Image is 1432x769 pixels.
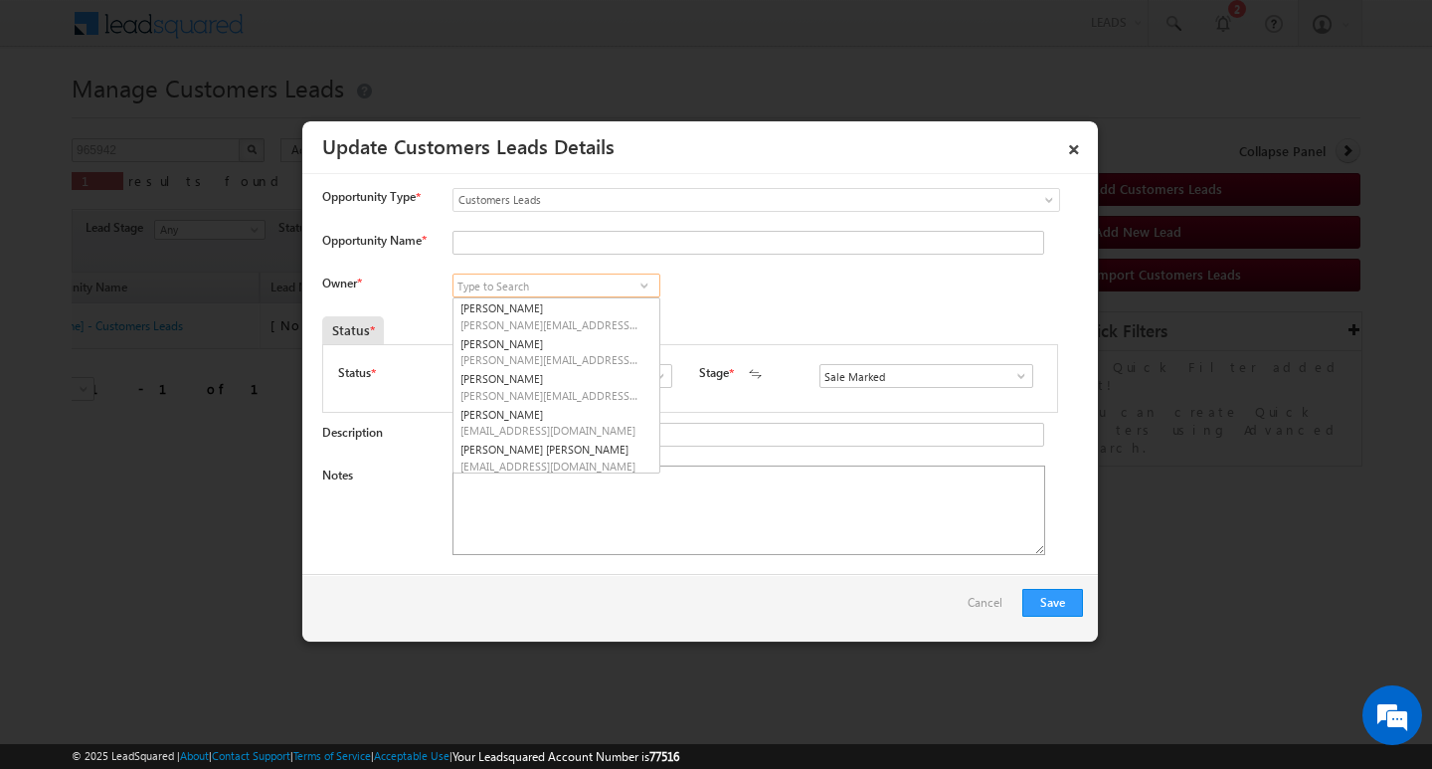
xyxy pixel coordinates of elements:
div: Chat with us now [103,104,334,130]
label: Description [322,425,383,440]
a: About [180,749,209,762]
a: [PERSON_NAME] [PERSON_NAME] [453,440,659,476]
a: × [1057,128,1091,163]
label: Stage [699,364,729,382]
span: Customers Leads [453,191,979,209]
button: Save [1022,589,1083,617]
a: [PERSON_NAME] [453,334,659,370]
a: [PERSON_NAME] [453,369,659,405]
a: Acceptable Use [374,749,449,762]
a: Contact Support [212,749,290,762]
a: [PERSON_NAME] [453,298,659,334]
div: Minimize live chat window [326,10,374,58]
span: [PERSON_NAME][EMAIL_ADDRESS][PERSON_NAME][DOMAIN_NAME] [460,317,639,332]
span: [PERSON_NAME][EMAIL_ADDRESS][DOMAIN_NAME] [460,388,639,403]
label: Notes [322,468,353,482]
span: [PERSON_NAME][EMAIL_ADDRESS][PERSON_NAME][DOMAIN_NAME] [460,352,639,367]
a: Terms of Service [293,749,371,762]
span: [EMAIL_ADDRESS][DOMAIN_NAME] [460,459,639,474]
a: Customers Leads [452,188,1060,212]
span: Opportunity Type [322,188,416,206]
a: Cancel [968,589,1012,627]
span: [EMAIL_ADDRESS][DOMAIN_NAME] [460,423,639,438]
em: Start Chat [270,613,361,640]
span: Your Leadsquared Account Number is [452,749,679,764]
span: © 2025 LeadSquared | | | | | [72,747,679,766]
input: Type to Search [452,274,660,297]
textarea: Type your message and hit 'Enter' [26,184,363,596]
label: Status [338,364,371,382]
a: Show All Items [642,366,667,386]
img: d_60004797649_company_0_60004797649 [34,104,84,130]
div: Status [322,316,384,344]
label: Opportunity Name [322,233,426,248]
a: [PERSON_NAME] [453,405,659,441]
a: Show All Items [631,276,656,295]
input: Type to Search [819,364,1033,388]
span: 77516 [649,749,679,764]
a: Update Customers Leads Details [322,131,615,159]
label: Owner [322,276,361,290]
a: Show All Items [1003,366,1028,386]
